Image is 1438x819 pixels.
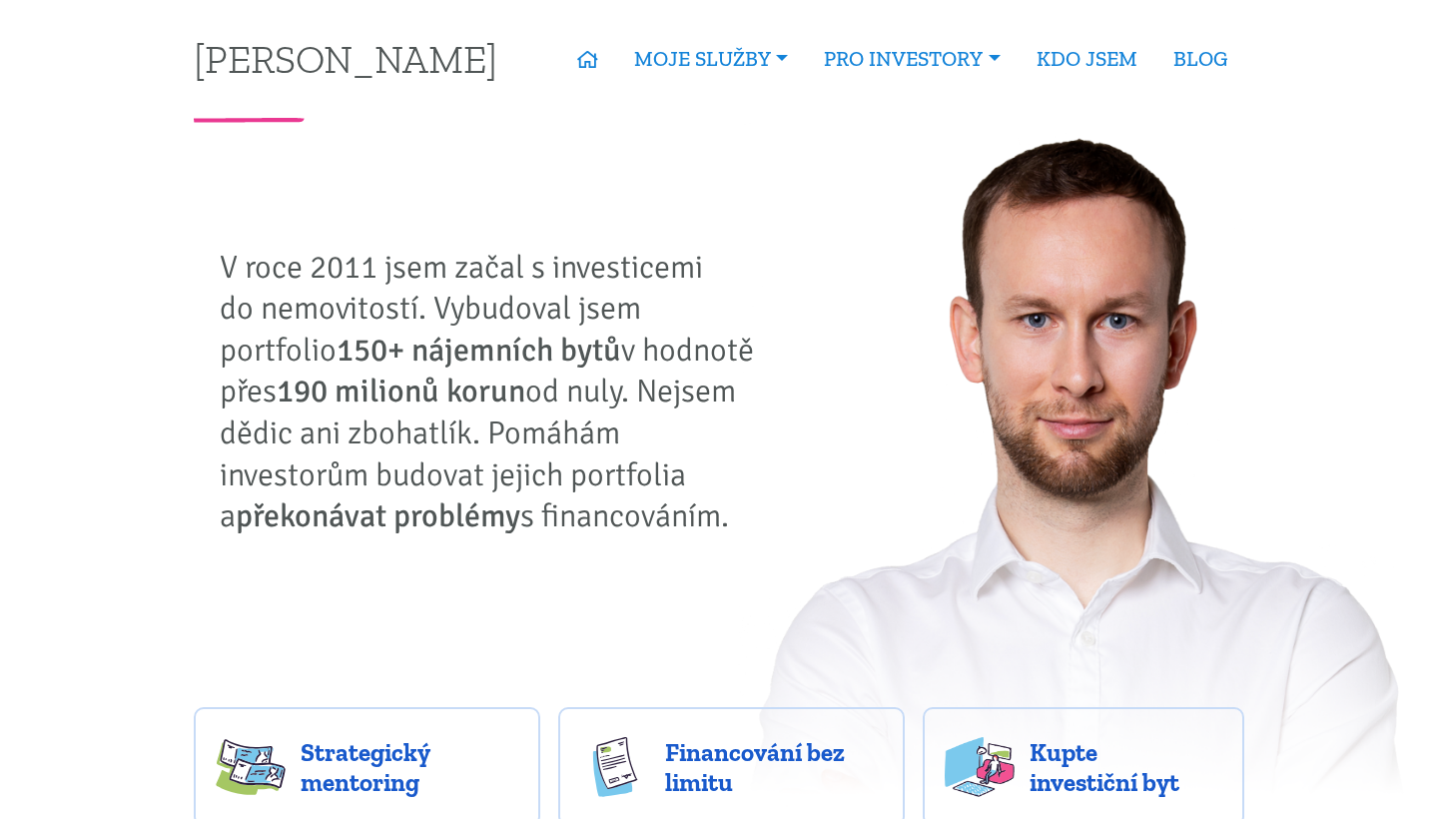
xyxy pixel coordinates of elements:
[616,36,806,82] a: MOJE SLUŽBY
[945,737,1015,797] img: flats
[580,737,650,797] img: finance
[194,39,497,78] a: [PERSON_NAME]
[277,372,525,410] strong: 190 milionů korun
[337,331,621,370] strong: 150+ nájemních bytů
[301,737,518,797] span: Strategický mentoring
[220,247,769,537] p: V roce 2011 jsem začal s investicemi do nemovitostí. Vybudoval jsem portfolio v hodnotě přes od n...
[1019,36,1155,82] a: KDO JSEM
[236,496,520,535] strong: překonávat problémy
[216,737,286,797] img: strategy
[665,737,883,797] span: Financování bez limitu
[806,36,1018,82] a: PRO INVESTORY
[1155,36,1245,82] a: BLOG
[1030,737,1223,797] span: Kupte investiční byt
